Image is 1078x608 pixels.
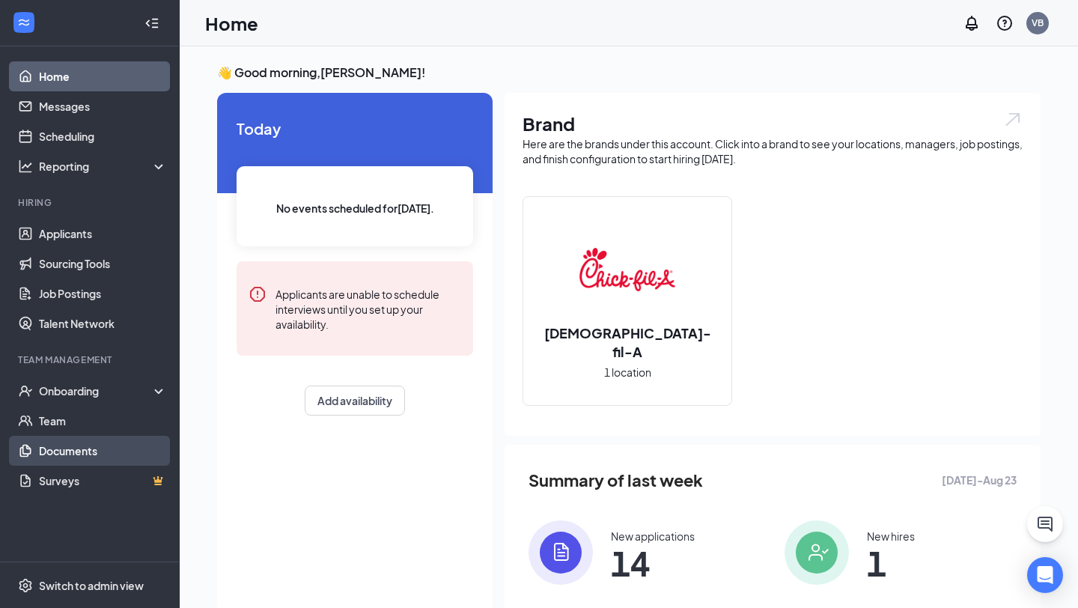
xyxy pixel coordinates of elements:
svg: UserCheck [18,383,33,398]
svg: Notifications [963,14,981,32]
span: [DATE] - Aug 23 [942,472,1017,488]
svg: Analysis [18,159,33,174]
span: 14 [611,550,695,577]
a: Scheduling [39,121,167,151]
a: Team [39,406,167,436]
span: No events scheduled for [DATE] . [276,200,434,216]
img: Chick-fil-A [579,222,675,317]
img: open.6027fd2a22e1237b5b06.svg [1003,111,1023,128]
span: Summary of last week [529,467,703,493]
button: ChatActive [1027,506,1063,542]
a: Applicants [39,219,167,249]
div: Reporting [39,159,168,174]
div: VB [1032,16,1044,29]
a: Job Postings [39,279,167,308]
div: Hiring [18,196,164,209]
a: Sourcing Tools [39,249,167,279]
h1: Brand [523,111,1023,136]
a: SurveysCrown [39,466,167,496]
div: New hires [867,529,915,544]
svg: ChatActive [1036,515,1054,533]
div: Open Intercom Messenger [1027,557,1063,593]
span: 1 location [604,364,651,380]
a: Documents [39,436,167,466]
div: Here are the brands under this account. Click into a brand to see your locations, managers, job p... [523,136,1023,166]
div: Team Management [18,353,164,366]
svg: Settings [18,578,33,593]
div: Switch to admin view [39,578,144,593]
span: 1 [867,550,915,577]
button: Add availability [305,386,405,416]
h3: 👋 Good morning, [PERSON_NAME] ! [217,64,1041,81]
img: icon [529,520,593,585]
div: Applicants are unable to schedule interviews until you set up your availability. [275,285,461,332]
span: Today [237,117,473,140]
svg: Collapse [144,16,159,31]
div: Onboarding [39,383,154,398]
h1: Home [205,10,258,36]
div: New applications [611,529,695,544]
svg: Error [249,285,267,303]
a: Messages [39,91,167,121]
a: Home [39,61,167,91]
svg: WorkstreamLogo [16,15,31,30]
h2: [DEMOGRAPHIC_DATA]-fil-A [523,323,731,361]
svg: QuestionInfo [996,14,1014,32]
a: Talent Network [39,308,167,338]
img: icon [785,520,849,585]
